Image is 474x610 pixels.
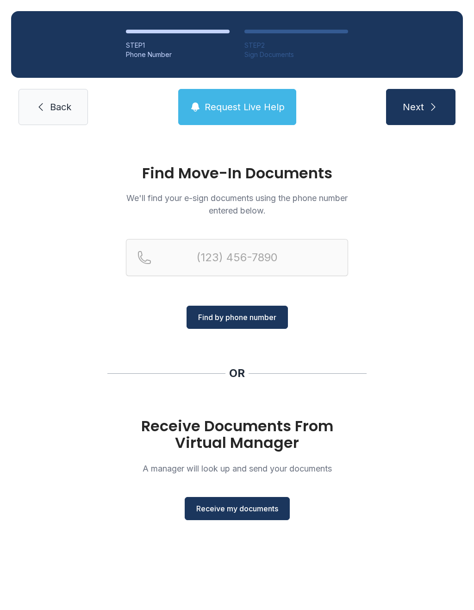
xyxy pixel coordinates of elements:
p: We'll find your e-sign documents using the phone number entered below. [126,192,348,217]
span: Request Live Help [205,101,285,113]
input: Reservation phone number [126,239,348,276]
div: STEP 1 [126,41,230,50]
div: Phone Number [126,50,230,59]
span: Find by phone number [198,312,276,323]
p: A manager will look up and send your documents [126,462,348,475]
span: Next [403,101,424,113]
div: Sign Documents [244,50,348,59]
h1: Find Move-In Documents [126,166,348,181]
div: OR [229,366,245,381]
span: Receive my documents [196,503,278,514]
span: Back [50,101,71,113]
div: STEP 2 [244,41,348,50]
h1: Receive Documents From Virtual Manager [126,418,348,451]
